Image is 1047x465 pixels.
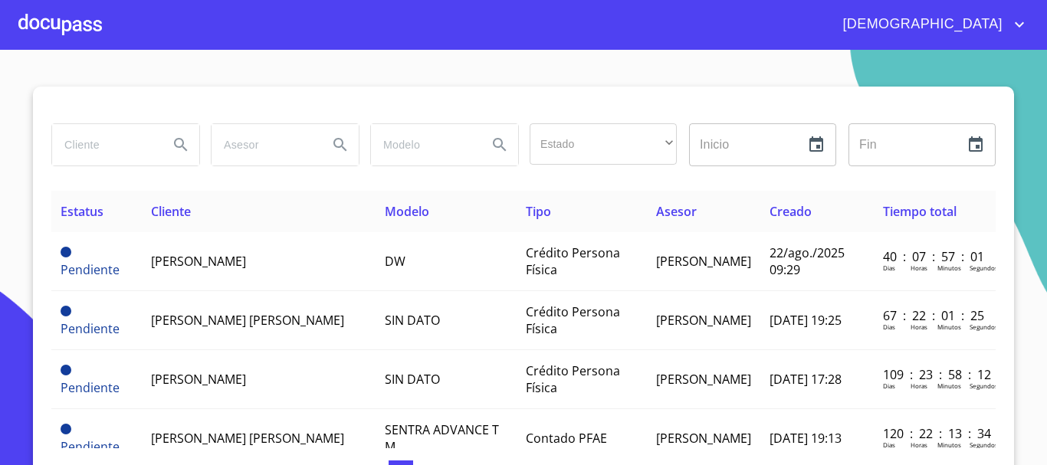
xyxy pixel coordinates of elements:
span: [DATE] 19:25 [770,312,842,329]
button: account of current user [831,12,1029,37]
span: [PERSON_NAME] [151,371,246,388]
p: 120 : 22 : 13 : 34 [883,425,986,442]
span: Contado PFAE [526,430,607,447]
span: Pendiente [61,424,71,434]
p: 109 : 23 : 58 : 12 [883,366,986,383]
p: Segundos [970,381,998,390]
p: Dias [883,264,895,272]
p: Horas [911,440,927,449]
span: Tiempo total [883,203,957,220]
p: Horas [911,264,927,272]
span: DW [385,253,405,270]
p: Segundos [970,323,998,331]
span: SIN DATO [385,312,440,329]
span: [DATE] 17:28 [770,371,842,388]
span: Modelo [385,203,429,220]
span: Pendiente [61,247,71,257]
span: SENTRA ADVANCE T M [385,421,499,455]
span: [DEMOGRAPHIC_DATA] [831,12,1010,37]
span: [PERSON_NAME] [151,253,246,270]
p: Minutos [937,440,961,449]
p: Dias [883,381,895,390]
span: Asesor [656,203,697,220]
p: Minutos [937,323,961,331]
button: Search [162,126,199,163]
span: Cliente [151,203,191,220]
span: Pendiente [61,438,120,455]
span: 22/ago./2025 09:29 [770,244,845,278]
span: Pendiente [61,261,120,278]
span: Pendiente [61,379,120,396]
input: search [212,124,316,165]
p: Dias [883,323,895,331]
span: [PERSON_NAME] [656,371,751,388]
p: 67 : 22 : 01 : 25 [883,307,986,324]
span: [PERSON_NAME] [656,312,751,329]
span: Tipo [526,203,551,220]
span: SIN DATO [385,371,440,388]
span: Estatus [61,203,103,220]
span: [PERSON_NAME] [656,430,751,447]
span: Pendiente [61,320,120,337]
span: [DATE] 19:13 [770,430,842,447]
p: Minutos [937,264,961,272]
p: Dias [883,440,895,449]
span: Crédito Persona Física [526,244,620,278]
span: [PERSON_NAME] [PERSON_NAME] [151,430,344,447]
p: Segundos [970,440,998,449]
div: ​ [530,123,677,165]
input: search [52,124,156,165]
p: Horas [911,381,927,390]
p: 40 : 07 : 57 : 01 [883,248,986,265]
span: Pendiente [61,306,71,316]
p: Segundos [970,264,998,272]
span: [PERSON_NAME] [PERSON_NAME] [151,312,344,329]
input: search [371,124,475,165]
span: Creado [770,203,812,220]
p: Minutos [937,381,961,390]
button: Search [481,126,518,163]
span: Crédito Persona Física [526,303,620,337]
span: Crédito Persona Física [526,362,620,396]
button: Search [322,126,359,163]
p: Horas [911,323,927,331]
span: [PERSON_NAME] [656,253,751,270]
span: Pendiente [61,365,71,375]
